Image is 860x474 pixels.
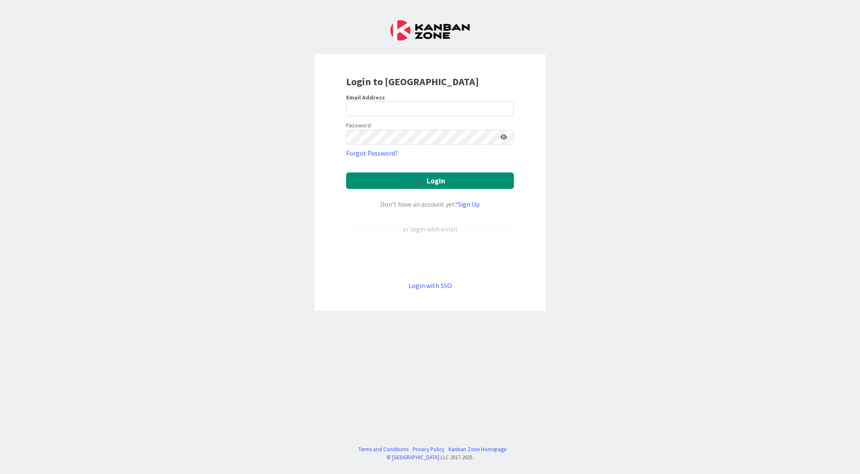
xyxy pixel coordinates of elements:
[458,200,480,208] a: Sign Up
[346,148,398,158] a: Forgot Password?
[354,453,506,461] div: © LLC 2017- 2025 .
[346,199,514,209] div: Don’t have an account yet?
[342,248,518,267] iframe: Кнопка "Войти с аккаунтом Google"
[390,20,470,40] img: Kanban Zone
[392,454,439,461] a: [GEOGRAPHIC_DATA]
[408,281,452,290] a: Login with SSO
[413,445,444,453] a: Privacy Policy
[346,172,514,189] button: Login
[346,94,385,101] label: Email Address
[346,75,479,88] b: Login to [GEOGRAPHIC_DATA]
[346,121,371,130] label: Password
[400,224,460,234] div: or login with email
[358,445,408,453] a: Terms and Conditions
[449,445,506,453] a: Kanban Zone Homepage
